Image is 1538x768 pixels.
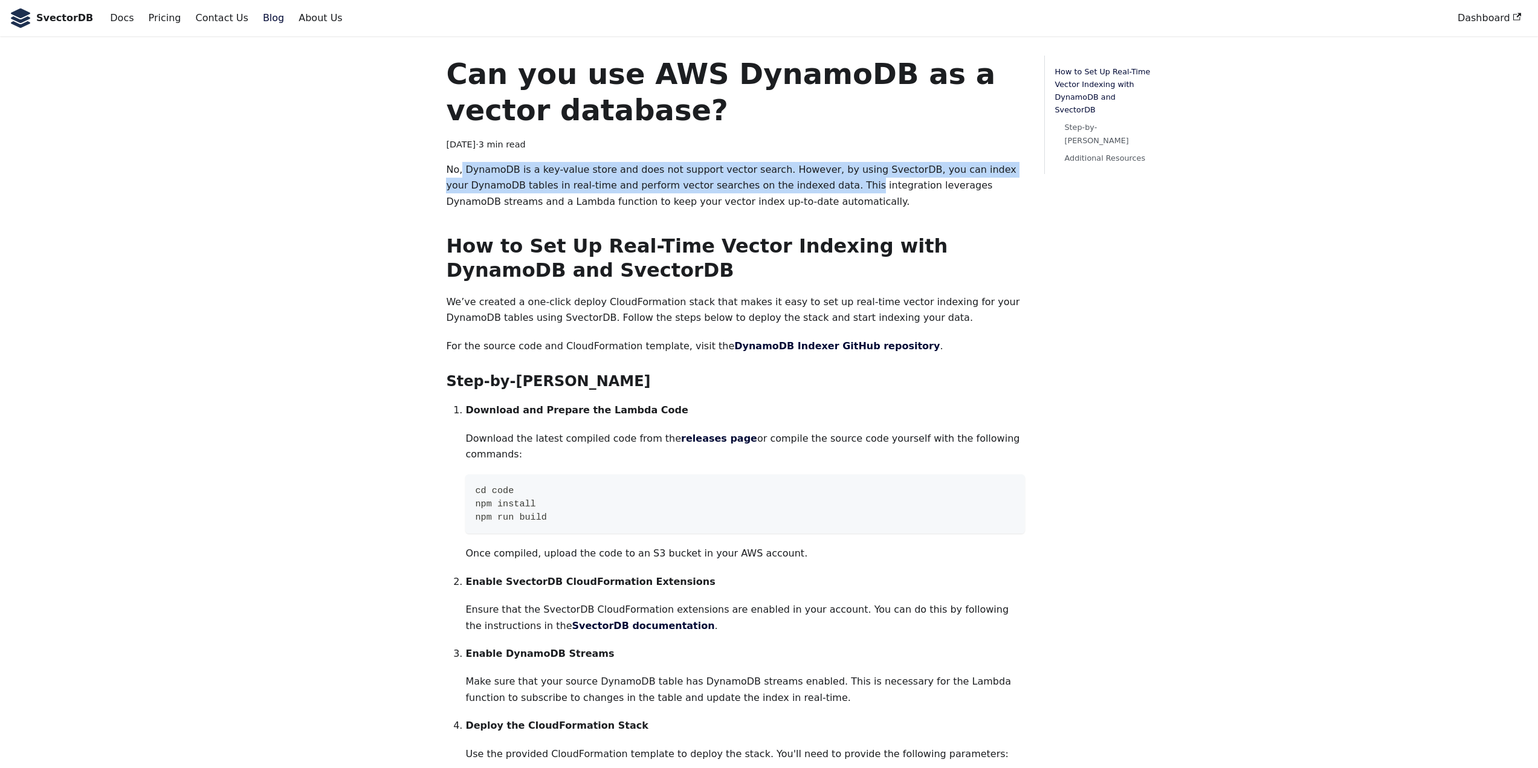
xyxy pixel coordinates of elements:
a: SvectorDB documentation [572,620,715,631]
p: Once compiled, upload the code to an S3 bucket in your AWS account. [465,546,1025,561]
a: DynamoDB Indexer GitHub repository [734,340,940,352]
h3: Step-by-[PERSON_NAME] [446,372,1025,390]
p: We’ve created a one-click deploy CloudFormation stack that makes it easy to set up real-time vect... [446,294,1025,326]
p: Ensure that the SvectorDB CloudFormation extensions are enabled in your account. You can do this ... [465,602,1025,634]
h1: Can you use AWS DynamoDB as a vector database? [446,56,1025,128]
div: · 3 min read [446,138,1025,152]
span: npm run build [475,512,546,523]
a: Step-by-[PERSON_NAME] [1064,121,1148,146]
a: Contact Us [188,8,255,28]
p: Make sure that your source DynamoDB table has DynamoDB streams enabled. This is necessary for the... [465,674,1025,706]
a: releases page [681,433,757,444]
p: Download the latest compiled code from the or compile the source code yourself with the following... [465,431,1025,463]
a: Dashboard [1450,8,1528,28]
a: Pricing [141,8,189,28]
a: Docs [103,8,141,28]
a: About Us [291,8,349,28]
b: SvectorDB [36,10,93,26]
a: SvectorDB LogoSvectorDB [10,8,93,28]
strong: Enable DynamoDB Streams [465,648,614,659]
p: For the source code and CloudFormation template, visit the . [446,338,1025,354]
strong: Download and Prepare the Lambda Code [465,404,688,416]
a: How to Set Up Real-Time Vector Indexing with DynamoDB and SvectorDB [1055,65,1153,116]
time: [DATE] [446,140,476,149]
span: cd code [475,485,514,496]
p: No, DynamoDB is a key-value store and does not support vector search. However, by using SvectorDB... [446,162,1025,210]
span: npm install [475,499,535,509]
strong: Deploy the CloudFormation Stack [465,720,648,731]
p: Use the provided CloudFormation template to deploy the stack. You'll need to provide the followin... [465,746,1025,762]
h2: How to Set Up Real-Time Vector Indexing with DynamoDB and SvectorDB [446,234,1025,282]
img: SvectorDB Logo [10,8,31,28]
a: Blog [256,8,291,28]
a: Additional Resources [1064,152,1148,164]
strong: Enable SvectorDB CloudFormation Extensions [465,576,715,587]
